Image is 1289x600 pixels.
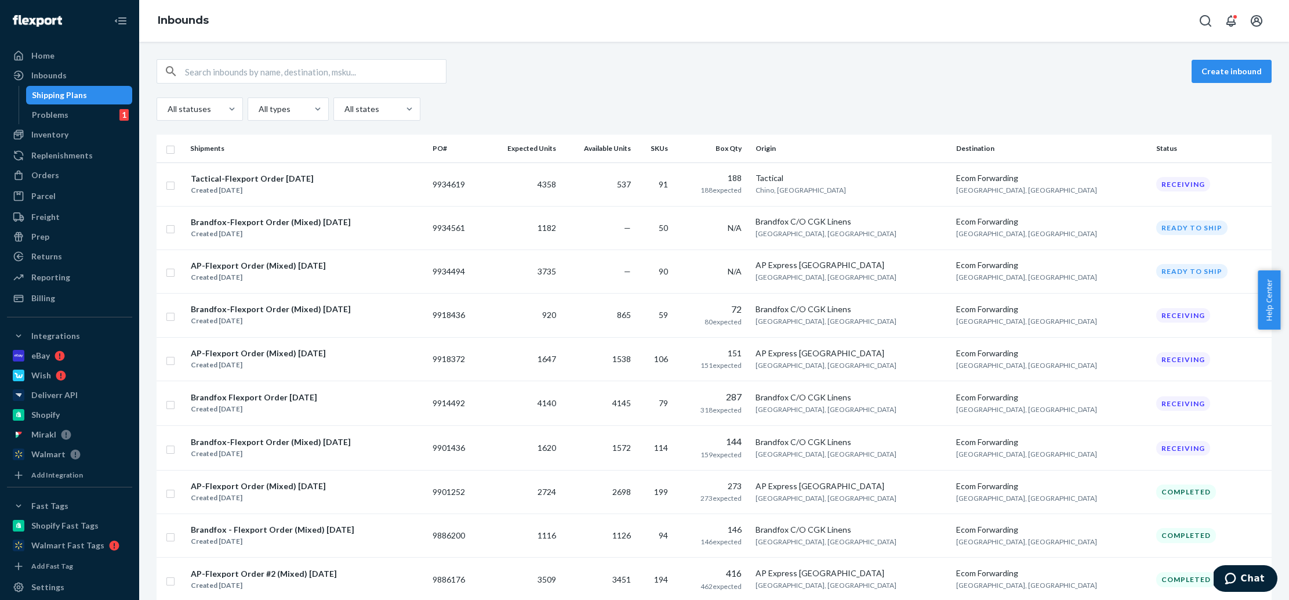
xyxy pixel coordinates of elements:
[756,273,896,281] span: [GEOGRAPHIC_DATA], [GEOGRAPHIC_DATA]
[7,559,132,573] a: Add Fast Tag
[31,409,60,421] div: Shopify
[7,386,132,404] a: Deliverr API
[538,354,556,364] span: 1647
[185,60,446,83] input: Search inbounds by name, destination, msku...
[956,568,1148,579] div: Ecom Forwarding
[1156,264,1228,279] div: Ready to ship
[1156,352,1210,367] div: Receiving
[31,211,60,223] div: Freight
[7,46,132,65] a: Home
[682,524,742,536] div: 146
[428,338,484,381] td: 9918372
[654,443,668,453] span: 114
[956,524,1148,536] div: Ecom Forwarding
[956,216,1148,227] div: Ecom Forwarding
[428,381,484,426] td: 9914492
[191,436,351,448] div: Brandfox-Flexport Order (Mixed) [DATE]
[428,471,484,514] td: 9901252
[31,449,66,460] div: Walmart
[1219,9,1243,32] button: Open notifications
[1156,441,1210,456] div: Receiving
[700,186,742,194] span: 188 expected
[728,266,742,276] span: N/A
[659,223,668,233] span: 50
[654,574,668,584] span: 194
[617,179,631,189] span: 537
[1152,135,1272,162] th: Status
[1214,565,1277,594] iframe: Opens a widget where you can chat to one of our agents
[428,162,484,206] td: 9934619
[1258,270,1280,330] span: Help Center
[32,109,68,121] div: Problems
[956,480,1148,492] div: Ecom Forwarding
[32,89,87,101] div: Shipping Plans
[612,574,631,584] span: 3451
[31,389,78,401] div: Deliverr API
[31,231,49,243] div: Prep
[538,223,556,233] span: 1182
[654,354,668,364] span: 106
[191,448,351,460] div: Created [DATE]
[191,568,337,580] div: AP-Flexport Order #2 (Mixed) [DATE]
[191,580,337,591] div: Created [DATE]
[7,445,132,464] a: Walmart
[659,310,668,320] span: 59
[31,150,93,161] div: Replenishments
[428,514,484,558] td: 9886200
[956,581,1097,590] span: [GEOGRAPHIC_DATA], [GEOGRAPHIC_DATA]
[31,470,83,480] div: Add Integration
[751,135,952,162] th: Origin
[7,425,132,444] a: Mirakl
[31,50,55,62] div: Home
[682,303,742,316] div: 72
[538,266,556,276] span: 3735
[31,500,68,512] div: Fast Tags
[191,524,354,536] div: Brandfox - Flexport Order (Mixed) [DATE]
[756,524,947,536] div: Brandfox C/O CGK Linens
[166,103,168,115] input: All statuses
[612,530,631,540] span: 1126
[756,361,896,370] span: [GEOGRAPHIC_DATA], [GEOGRAPHIC_DATA]
[31,330,80,342] div: Integrations
[13,15,62,27] img: Flexport logo
[31,70,67,81] div: Inbounds
[1156,221,1228,235] div: Ready to ship
[700,582,742,591] span: 462 expected
[956,361,1097,370] span: [GEOGRAPHIC_DATA], [GEOGRAPHIC_DATA]
[191,492,326,504] div: Created [DATE]
[7,516,132,535] a: Shopify Fast Tags
[7,406,132,424] a: Shopify
[624,223,631,233] span: —
[682,480,742,492] div: 273
[31,190,56,202] div: Parcel
[7,578,132,597] a: Settings
[682,348,742,359] div: 151
[612,398,631,408] span: 4145
[636,135,677,162] th: SKUs
[705,317,742,326] span: 80 expected
[31,429,56,440] div: Mirakl
[956,494,1097,503] span: [GEOGRAPHIC_DATA], [GEOGRAPHIC_DATA]
[682,391,742,404] div: 287
[31,520,99,532] div: Shopify Fast Tags
[1192,60,1272,83] button: Create inbound
[7,166,132,185] a: Orders
[7,289,132,308] a: Billing
[1156,177,1210,191] div: Receiving
[956,348,1148,359] div: Ecom Forwarding
[612,487,631,497] span: 2698
[756,348,947,359] div: AP Express [GEOGRAPHIC_DATA]
[756,392,947,403] div: Brandfox C/O CGK Linens
[158,14,209,27] a: Inbounds
[191,359,326,371] div: Created [DATE]
[612,443,631,453] span: 1572
[659,179,668,189] span: 91
[956,392,1148,403] div: Ecom Forwarding
[7,66,132,85] a: Inbounds
[7,497,132,515] button: Fast Tags
[728,223,742,233] span: N/A
[1245,9,1268,32] button: Open account menu
[956,436,1148,448] div: Ecom Forwarding
[538,487,556,497] span: 2724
